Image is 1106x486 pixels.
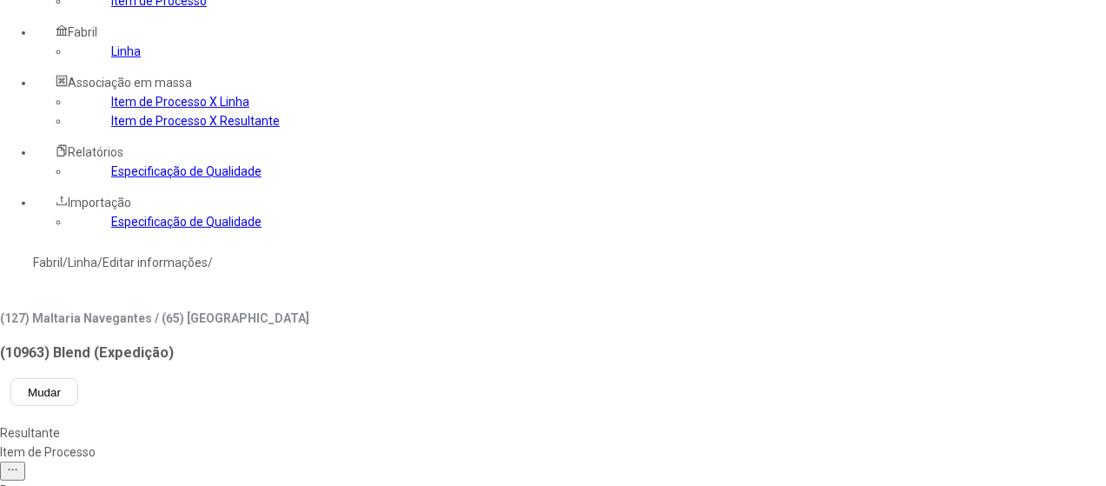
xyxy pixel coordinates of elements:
[103,256,208,270] a: Editar informações
[208,256,213,270] nz-breadcrumb-separator: /
[68,196,131,210] span: Importação
[68,76,192,90] span: Associação em massa
[68,25,97,39] span: Fabril
[97,256,103,270] nz-breadcrumb-separator: /
[28,386,61,399] span: Mudar
[68,256,97,270] a: Linha
[111,44,141,58] a: Linha
[111,114,280,128] a: Item de Processo X Resultante
[111,215,262,229] a: Especificação de Qualidade
[111,164,262,178] a: Especificação de Qualidade
[111,95,249,109] a: Item de Processo X Linha
[63,256,68,270] nz-breadcrumb-separator: /
[68,145,123,159] span: Relatórios
[33,256,63,270] a: Fabril
[10,378,78,406] button: Mudar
